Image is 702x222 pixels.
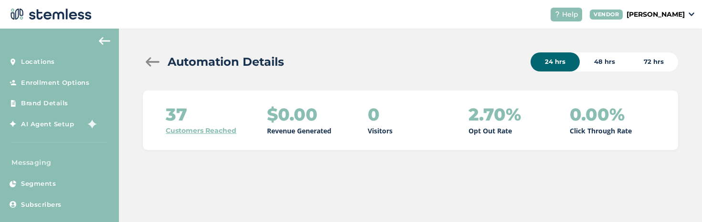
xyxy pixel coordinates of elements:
[21,78,89,88] span: Enrollment Options
[629,52,678,71] div: 72 hrs
[570,105,625,124] h2: 0.00%
[554,11,560,17] img: icon-help-white-03924b79.svg
[654,176,702,222] iframe: Chat Widget
[570,126,632,136] p: Click Through Rate
[8,5,92,24] img: logo-dark-0685b13c.svg
[468,105,521,124] h2: 2.70%
[81,114,100,133] img: glitter-stars-b7820f95.gif
[368,126,393,136] p: Visitors
[580,52,629,71] div: 48 hrs
[368,105,380,124] h2: 0
[562,10,578,20] span: Help
[166,126,236,136] a: Customers Reached
[21,99,68,108] span: Brand Details
[468,126,512,136] p: Opt Out Rate
[267,126,331,136] p: Revenue Generated
[168,53,284,71] h2: Automation Details
[21,57,55,67] span: Locations
[627,10,685,20] p: [PERSON_NAME]
[21,120,74,129] span: AI Agent Setup
[267,105,318,124] h2: $0.00
[590,10,623,20] div: VENDOR
[21,200,62,210] span: Subscribers
[689,12,694,16] img: icon_down-arrow-small-66adaf34.svg
[99,37,110,45] img: icon-arrow-back-accent-c549486e.svg
[531,52,580,71] div: 24 hrs
[21,179,56,189] span: Segments
[166,105,187,124] h2: 37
